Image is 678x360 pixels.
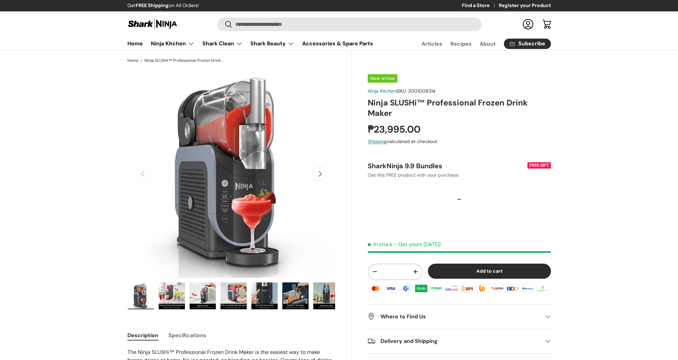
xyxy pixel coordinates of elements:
[422,37,442,50] a: Articles
[127,17,178,31] img: Shark Ninja Philippines
[462,2,499,9] a: Find a Store
[368,337,540,345] h2: Delivery and Shipping
[368,305,551,329] summary: Where to Find Us
[504,39,551,49] a: Subscribe
[168,328,206,343] button: Specifications
[147,37,198,50] summary: Ninja Kitchen
[368,97,551,118] h1: Ninja SLUSHi™ Professional Frozen Drink Maker
[282,282,309,309] img: Ninja SLUSHi™ Professional Frozen Drink Maker
[198,37,246,50] summary: Shark Clean
[127,57,352,63] nav: Breadcrumbs
[490,283,505,294] img: qrph
[505,283,520,294] img: bdo
[475,283,489,294] img: ubp
[397,88,407,94] span: SKU:
[368,74,397,83] span: New arrival
[302,37,373,50] a: Accessories & Spare Parts
[136,2,169,8] strong: FREE Shipping
[408,88,436,94] span: 2001008314
[414,283,429,294] img: grabpay
[450,37,472,50] a: Recipes
[128,282,154,309] img: Ninja SLUSHi™ Professional Frozen Drink Maker
[368,162,526,170] div: SharkNinja 9.9 Bundles
[221,282,247,309] img: Ninja SLUSHi™ Professional Frozen Drink Maker
[368,329,551,353] summary: Delivery and Shipping
[313,282,340,309] img: Ninja SLUSHi™ Professional Frozen Drink Maker
[399,283,413,294] img: gcash
[127,70,335,312] media-gallery: Gallery Viewer
[480,37,496,50] a: About
[368,123,422,136] strong: ₱23,995.00
[251,282,278,309] img: Ninja SLUSHi™ Professional Frozen Drink Maker
[460,283,474,294] img: bpi
[127,328,158,343] button: Description
[499,2,551,9] a: Register your Product
[368,138,387,144] a: Shipping
[394,241,441,248] p: - Get yours [DATE]!
[202,37,242,50] a: Shark Clean
[368,283,383,294] img: master
[368,313,540,321] h2: Where to Find Us
[145,58,225,62] a: Ninja SLUSHi™ Professional Frozen Drink Maker
[246,37,298,50] summary: Shark Beauty
[520,283,535,294] img: metrobank
[159,282,185,309] img: Ninja SLUSHi™ Professional Frozen Drink Maker
[428,264,551,279] button: Add to cart
[444,283,459,294] img: billease
[368,241,393,248] span: In stock
[396,88,436,94] span: |
[518,41,545,46] span: Subscribe
[368,172,460,178] span: Get this FREE product with your purchase.
[127,37,143,50] a: Home
[250,37,294,50] a: Shark Beauty
[368,88,396,94] a: Ninja Kitchen
[151,37,194,50] a: Ninja Kitchen
[127,2,199,9] p: Get on All Orders!
[127,58,138,62] a: Home
[429,283,444,294] img: maya
[127,37,373,50] nav: Primary
[535,283,550,294] img: landbank
[405,37,551,50] nav: Secondary
[527,162,551,169] div: FREE GIFT
[368,138,551,145] div: calculated at checkout.
[383,283,398,294] img: visa
[190,282,216,309] img: Ninja SLUSHi™ Professional Frozen Drink Maker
